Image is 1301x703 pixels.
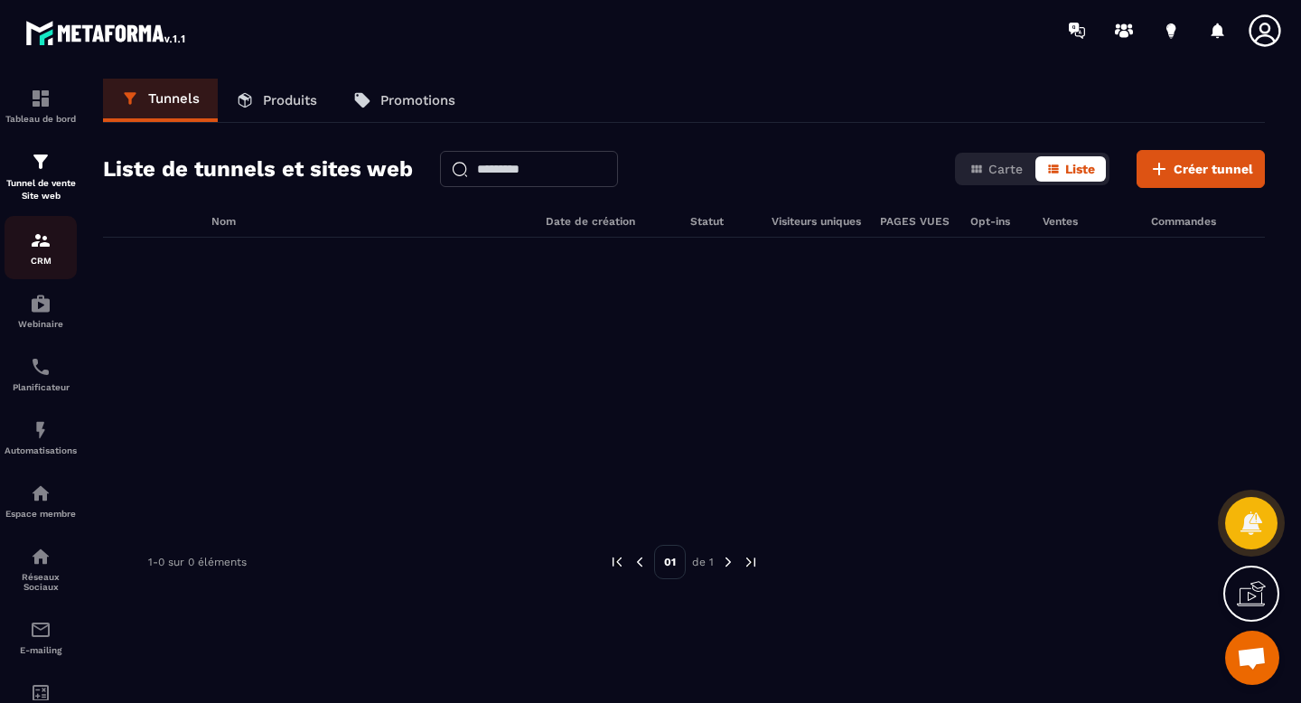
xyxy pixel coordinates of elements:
h6: Ventes [1043,215,1133,228]
p: E-mailing [5,645,77,655]
p: Tunnel de vente Site web [5,177,77,202]
span: Liste [1065,162,1095,176]
p: Tunnels [148,90,200,107]
img: automations [30,419,51,441]
h6: PAGES VUES [880,215,952,228]
h6: Opt-ins [970,215,1025,228]
img: prev [632,554,648,570]
p: Tableau de bord [5,114,77,124]
img: automations [30,483,51,504]
h6: Statut [690,215,753,228]
p: de 1 [692,555,714,569]
p: 01 [654,545,686,579]
a: formationformationCRM [5,216,77,279]
img: formation [30,230,51,251]
h2: Liste de tunnels et sites web [103,151,413,187]
p: 1-0 sur 0 éléments [148,556,247,568]
p: Promotions [380,92,455,108]
img: social-network [30,546,51,567]
h6: Date de création [546,215,672,228]
img: formation [30,88,51,109]
h6: Commandes [1151,215,1216,228]
img: next [720,554,736,570]
button: Carte [959,156,1034,182]
a: automationsautomationsAutomatisations [5,406,77,469]
p: Planificateur [5,382,77,392]
p: CRM [5,256,77,266]
button: Liste [1035,156,1106,182]
h6: Visiteurs uniques [772,215,862,228]
img: automations [30,293,51,314]
h6: Nom [211,215,528,228]
a: formationformationTunnel de vente Site web [5,137,77,216]
span: Créer tunnel [1174,160,1253,178]
div: Ouvrir le chat [1225,631,1279,685]
a: formationformationTableau de bord [5,74,77,137]
img: formation [30,151,51,173]
img: logo [25,16,188,49]
a: Produits [218,79,335,122]
a: schedulerschedulerPlanificateur [5,342,77,406]
a: Promotions [335,79,473,122]
p: Automatisations [5,445,77,455]
img: scheduler [30,356,51,378]
p: Espace membre [5,509,77,519]
p: Réseaux Sociaux [5,572,77,592]
a: automationsautomationsWebinaire [5,279,77,342]
a: emailemailE-mailing [5,605,77,669]
button: Créer tunnel [1137,150,1265,188]
span: Carte [988,162,1023,176]
p: Webinaire [5,319,77,329]
img: prev [609,554,625,570]
img: next [743,554,759,570]
img: email [30,619,51,641]
a: automationsautomationsEspace membre [5,469,77,532]
p: Produits [263,92,317,108]
a: Tunnels [103,79,218,122]
a: social-networksocial-networkRéseaux Sociaux [5,532,77,605]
